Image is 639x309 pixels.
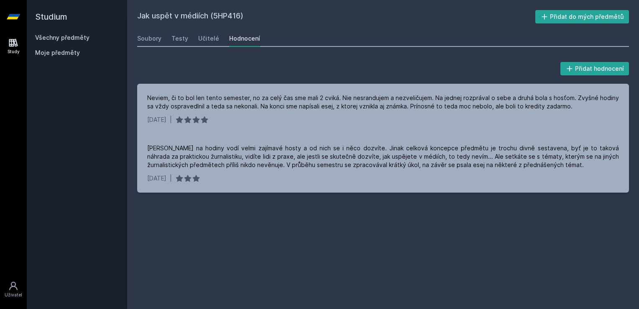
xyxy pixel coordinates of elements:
[170,116,172,124] div: |
[229,34,260,43] div: Hodnocení
[147,116,166,124] div: [DATE]
[137,30,161,47] a: Soubory
[171,30,188,47] a: Testy
[35,34,89,41] a: Všechny předměty
[2,33,25,59] a: Study
[170,174,172,183] div: |
[560,62,629,75] button: Přidat hodnocení
[5,292,22,298] div: Uživatel
[535,10,629,23] button: Přidat do mých předmětů
[171,34,188,43] div: Testy
[8,49,20,55] div: Study
[229,30,260,47] a: Hodnocení
[198,30,219,47] a: Učitelé
[35,49,80,57] span: Moje předměty
[198,34,219,43] div: Učitelé
[2,277,25,302] a: Uživatel
[147,144,619,169] div: [PERSON_NAME] na hodiny vodí velmi zajímavé hosty a od nich se i něco dozvíte. Jinak celková konc...
[147,94,619,111] div: Neviem, či to bol len tento semester, no za celý čas sme mali 2 cviká. Nie nesrandujem a nezvelič...
[137,34,161,43] div: Soubory
[147,174,166,183] div: [DATE]
[137,10,535,23] h2: Jak uspět v médiích (5HP416)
